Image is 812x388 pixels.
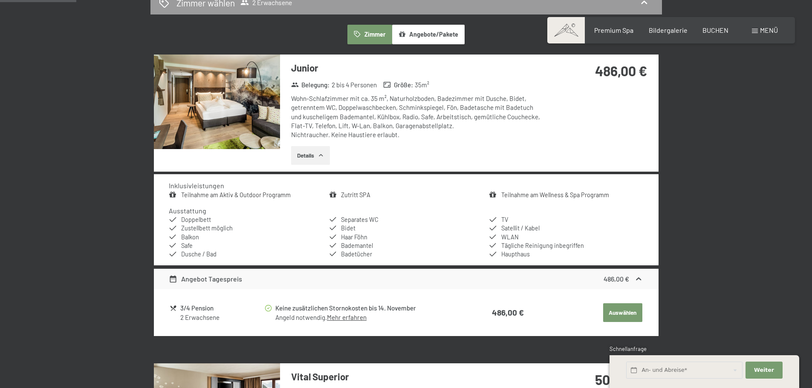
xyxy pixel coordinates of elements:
span: Tägliche Reinigung inbegriffen [501,242,584,249]
button: Details [291,146,330,165]
span: Haupthaus [501,250,530,258]
div: Angeld notwendig. [275,313,453,322]
span: Doppelbett [181,216,211,223]
span: WLAN [501,233,519,241]
h4: Ausstattung [169,207,206,215]
h3: Vital Superior [291,370,545,383]
span: Zustellbett möglich [181,224,233,232]
a: Zutritt SPA [341,191,370,198]
strong: Größe : [383,80,413,89]
strong: 486,00 € [595,63,647,79]
a: Premium Spa [594,26,633,34]
button: Weiter [746,362,782,379]
strong: 486,00 € [604,275,629,283]
a: Bildergalerie [649,26,688,34]
h4: Inklusivleistungen [169,181,224,190]
span: Bidet [341,224,355,232]
span: Bademantel [341,242,373,249]
span: Balkon [181,233,199,241]
strong: Belegung : [291,80,330,89]
a: Teilnahme am Wellness & Spa Programm [501,191,609,198]
span: TV [501,216,508,223]
a: Mehr erfahren [327,313,367,321]
a: BUCHEN [702,26,728,34]
span: Schnellanfrage [610,345,647,352]
strong: 502,00 € [595,371,647,388]
span: Badetücher [341,250,372,258]
span: 2 bis 4 Personen [332,80,377,89]
strong: 486,00 € [492,308,524,317]
button: Zimmer [347,25,392,44]
a: Teilnahme am Aktiv & Outdoor Programm [181,191,291,198]
div: Angebot Tagespreis486,00 € [154,269,659,289]
span: Menü [760,26,778,34]
div: Keine zusätzlichen Stornokosten bis 14. November [275,303,453,313]
span: Haar Föhn [341,233,367,241]
span: Weiter [754,366,774,374]
span: Safe [181,242,193,249]
div: Angebot Tagespreis [169,274,242,284]
h3: Junior [291,61,545,75]
span: Dusche / Bad [181,250,217,258]
span: Satellit / Kabel [501,224,540,232]
div: 2 Erwachsene [180,313,263,322]
button: Angebote/Pakete [392,25,465,44]
div: Wohn-Schlafzimmer mit ca. 35 m², Naturholzboden, Badezimmer mit Dusche, Bidet, getrenntem WC, Dop... [291,94,545,139]
span: 35 m² [415,80,429,89]
div: 3/4 Pension [180,303,263,313]
button: Auswählen [603,303,642,322]
img: mss_renderimg.php [154,55,280,149]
